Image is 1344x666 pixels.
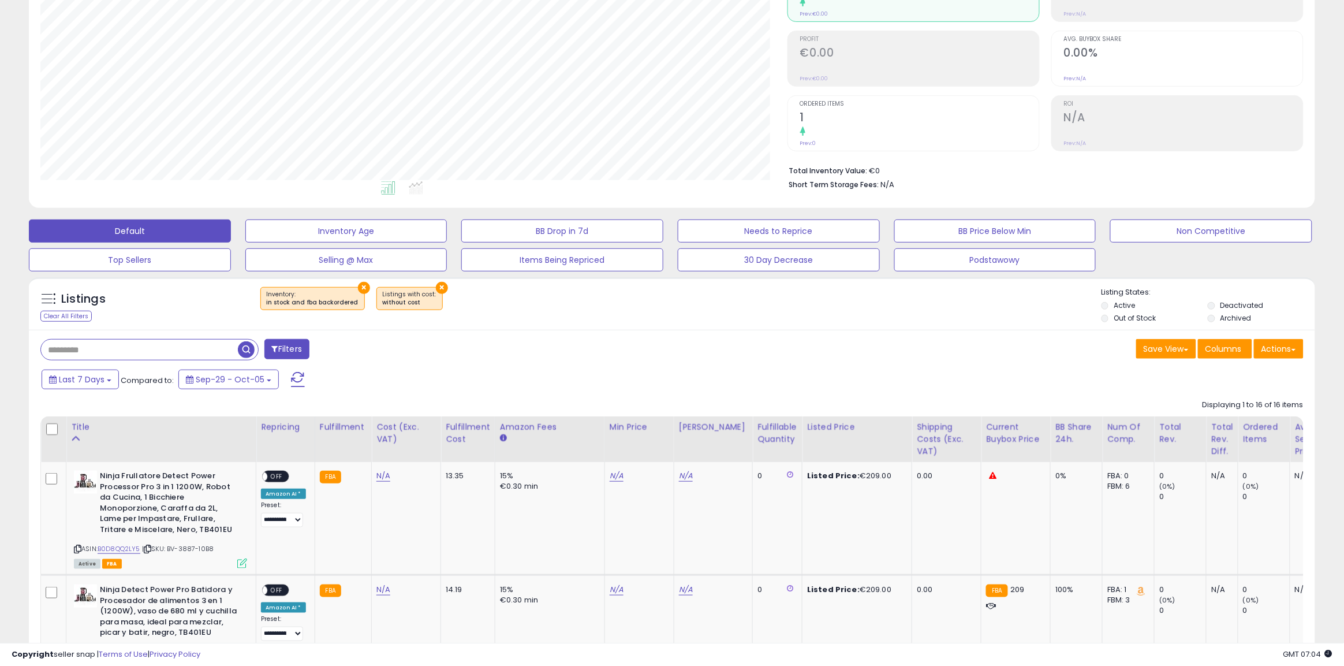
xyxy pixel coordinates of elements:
[807,585,903,595] div: €209.00
[59,374,104,385] span: Last 7 Days
[917,421,976,457] div: Shipping Costs (Exc. VAT)
[261,602,306,613] div: Amazon AI *
[40,311,92,322] div: Clear All Filters
[1110,219,1312,243] button: Non Competitive
[789,163,1295,177] li: €0
[610,584,624,596] a: N/A
[807,421,907,433] div: Listed Price
[1159,421,1201,445] div: Total Rev.
[267,299,359,307] div: in stock and fba backordered
[1064,36,1303,43] span: Avg. Buybox Share
[461,219,663,243] button: BB Drop in 7d
[757,421,797,445] div: Fulfillable Quantity
[376,421,436,445] div: Cost (Exc. VAT)
[446,471,486,481] div: 13.35
[1114,300,1135,310] label: Active
[150,649,200,660] a: Privacy Policy
[757,585,793,595] div: 0
[500,585,596,595] div: 15%
[267,290,359,307] span: Inventory :
[1243,492,1290,502] div: 0
[99,649,148,660] a: Terms of Use
[1064,101,1303,107] span: ROI
[12,649,200,660] div: seller snap | |
[29,248,231,271] button: Top Sellers
[500,433,507,444] small: Amazon Fees.
[500,471,596,481] div: 15%
[881,179,895,190] span: N/A
[800,111,1039,126] h2: 1
[61,291,106,307] h5: Listings
[610,421,669,433] div: Min Price
[1243,482,1259,491] small: (0%)
[894,248,1096,271] button: Podstawowy
[1243,605,1290,616] div: 0
[1064,75,1087,82] small: Prev: N/A
[261,489,306,499] div: Amazon AI *
[320,471,341,483] small: FBA
[12,649,54,660] strong: Copyright
[894,219,1096,243] button: BB Price Below Min
[500,481,596,492] div: €0.30 min
[74,559,100,569] span: All listings currently available for purchase on Amazon
[789,180,879,189] b: Short Term Storage Fees:
[1107,595,1145,605] div: FBM: 3
[358,282,370,294] button: ×
[1159,605,1206,616] div: 0
[500,421,600,433] div: Amazon Fees
[245,219,447,243] button: Inventory Age
[267,472,286,482] span: OFF
[74,471,247,567] div: ASIN:
[678,219,880,243] button: Needs to Reprice
[757,471,793,481] div: 0
[610,470,624,482] a: N/A
[1243,421,1285,445] div: Ordered Items
[1107,471,1145,481] div: FBA: 0
[800,101,1039,107] span: Ordered Items
[74,471,97,494] img: 41SdWZUyqCL._SL40_.jpg
[42,370,119,389] button: Last 7 Days
[1055,585,1093,595] div: 100%
[376,470,390,482] a: N/A
[679,584,693,596] a: N/A
[320,585,341,597] small: FBA
[1211,421,1233,457] div: Total Rev. Diff.
[1243,471,1290,481] div: 0
[1295,421,1337,457] div: Avg Selling Price
[678,248,880,271] button: 30 Day Decrease
[1064,10,1087,17] small: Prev: N/A
[1159,492,1206,502] div: 0
[100,585,240,641] b: Ninja Detect Power Pro Batidora y Procesador de alimentos 3 en 1 (1200W), vaso de 680 ml y cuchil...
[1107,481,1145,492] div: FBM: 6
[261,615,306,641] div: Preset:
[1107,421,1149,445] div: Num of Comp.
[383,290,436,307] span: Listings with cost :
[1254,339,1304,359] button: Actions
[1295,585,1333,595] div: N/A
[1064,140,1087,147] small: Prev: N/A
[1159,596,1175,605] small: (0%)
[1102,287,1316,298] p: Listing States:
[29,219,231,243] button: Default
[196,374,264,385] span: Sep-29 - Oct-05
[679,470,693,482] a: N/A
[807,584,860,595] b: Listed Price:
[1295,471,1333,481] div: N/A
[261,501,306,527] div: Preset:
[1220,300,1264,310] label: Deactivated
[1159,482,1175,491] small: (0%)
[500,595,596,605] div: €0.30 min
[102,559,122,569] span: FBA
[1283,649,1332,660] span: 2025-10-13 07:04 GMT
[800,46,1039,62] h2: €0.00
[1243,585,1290,595] div: 0
[1159,585,1206,595] div: 0
[71,421,251,433] div: Title
[1205,343,1242,355] span: Columns
[789,166,868,176] b: Total Inventory Value:
[1220,313,1252,323] label: Archived
[800,10,828,17] small: Prev: €0.00
[679,421,748,433] div: [PERSON_NAME]
[1055,421,1097,445] div: BB Share 24h.
[1064,111,1303,126] h2: N/A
